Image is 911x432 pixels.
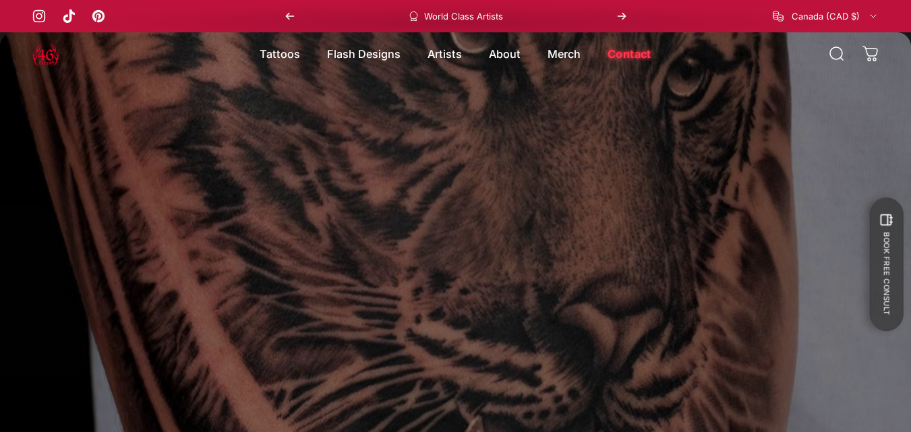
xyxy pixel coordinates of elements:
[314,40,414,68] summary: Flash Designs
[856,39,885,69] a: 0 items
[869,198,903,332] button: BOOK FREE CONSULT
[424,11,503,22] p: World Class Artists
[246,40,665,68] nav: Primary
[594,40,665,68] a: Contact
[475,40,534,68] summary: About
[414,40,475,68] summary: Artists
[246,40,314,68] summary: Tattoos
[792,11,860,22] span: Canada (CAD $)
[534,40,594,68] summary: Merch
